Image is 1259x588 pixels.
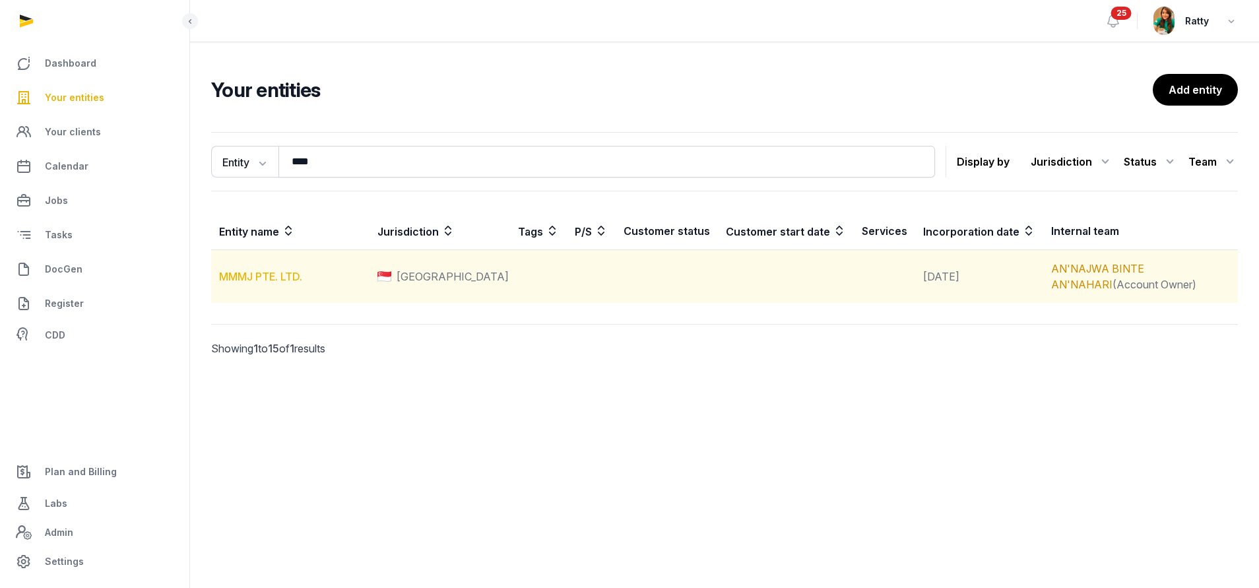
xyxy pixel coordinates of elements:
[11,322,179,348] a: CDD
[45,327,65,343] span: CDD
[11,116,179,148] a: Your clients
[1153,74,1238,106] a: Add entity
[211,212,370,250] th: Entity name
[370,212,510,250] th: Jurisdiction
[510,212,567,250] th: Tags
[616,212,718,250] th: Customer status
[1185,13,1209,29] span: Ratty
[915,212,1043,250] th: Incorporation date
[253,342,258,355] span: 1
[854,212,915,250] th: Services
[45,55,96,71] span: Dashboard
[11,48,179,79] a: Dashboard
[1124,151,1178,172] div: Status
[45,554,84,570] span: Settings
[45,296,84,311] span: Register
[397,269,509,284] span: [GEOGRAPHIC_DATA]
[45,90,104,106] span: Your entities
[567,212,616,250] th: P/S
[11,253,179,285] a: DocGen
[11,288,179,319] a: Register
[957,151,1010,172] p: Display by
[1111,7,1132,20] span: 25
[11,185,179,216] a: Jobs
[11,150,179,182] a: Calendar
[45,525,73,540] span: Admin
[211,325,452,372] p: Showing to of results
[211,146,278,178] button: Entity
[45,261,82,277] span: DocGen
[1051,262,1144,291] a: AN'NAJWA BINTE AN'NAHARI
[268,342,279,355] span: 15
[11,456,179,488] a: Plan and Billing
[11,488,179,519] a: Labs
[1031,151,1113,172] div: Jurisdiction
[45,193,68,209] span: Jobs
[1043,212,1238,250] th: Internal team
[219,270,302,283] a: MMMJ PTE. LTD.
[915,250,1043,304] td: [DATE]
[11,519,179,546] a: Admin
[45,496,67,511] span: Labs
[1153,7,1175,35] img: avatar
[11,82,179,114] a: Your entities
[1051,261,1230,292] div: (Account Owner)
[1188,151,1238,172] div: Team
[718,212,854,250] th: Customer start date
[211,78,1153,102] h2: Your entities
[45,464,117,480] span: Plan and Billing
[290,342,294,355] span: 1
[11,546,179,577] a: Settings
[11,219,179,251] a: Tasks
[45,124,101,140] span: Your clients
[45,158,88,174] span: Calendar
[45,227,73,243] span: Tasks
